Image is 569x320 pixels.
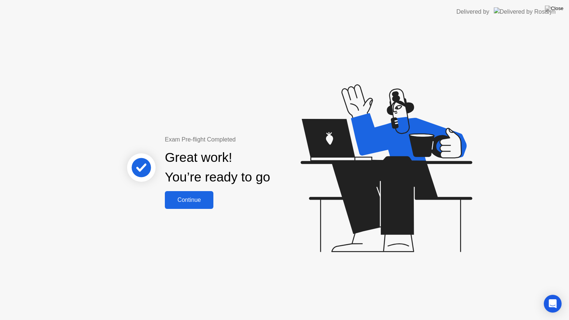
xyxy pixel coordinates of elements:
[167,197,211,203] div: Continue
[165,148,270,187] div: Great work! You’re ready to go
[544,295,562,313] div: Open Intercom Messenger
[165,191,213,209] button: Continue
[494,7,556,16] img: Delivered by Rosalyn
[545,6,563,11] img: Close
[165,135,318,144] div: Exam Pre-flight Completed
[456,7,489,16] div: Delivered by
